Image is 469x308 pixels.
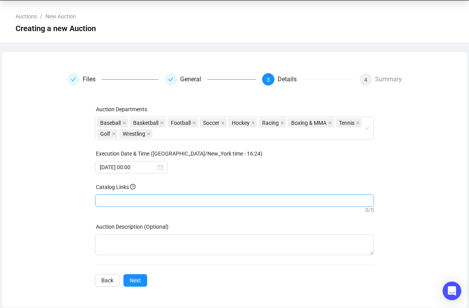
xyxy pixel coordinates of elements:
span: Wrestling [119,129,153,138]
span: Creating a new Auction [16,22,96,35]
span: Basketball [133,119,158,127]
label: Execution Date & Time (America/New_York time - 16:24) [96,150,262,157]
li: / [40,12,42,21]
div: 4Summary [360,73,402,86]
span: Tennis [335,118,362,128]
span: Golf [100,129,110,138]
span: 4 [364,77,367,83]
span: Racing [259,118,286,128]
span: Racing [262,119,279,127]
label: Auction Description (Optional) [96,224,168,230]
span: Baseball [100,119,121,127]
span: close [356,121,360,125]
span: Hockey [232,119,250,127]
span: close [122,121,126,125]
span: Back [101,276,113,285]
span: Next [130,276,141,285]
span: check [168,77,174,82]
div: Details [278,73,303,86]
span: close [251,121,255,125]
div: 0 / 5 [95,207,374,213]
span: 3 [267,77,270,83]
span: Tennis [339,119,354,127]
button: Next [123,274,147,287]
span: close [221,121,225,125]
span: Soccer [203,119,219,127]
span: Football [167,118,198,128]
span: Hockey [228,118,257,128]
button: Back [95,274,120,287]
span: Basketball [130,118,166,128]
span: close [147,132,151,136]
span: close [112,132,116,136]
span: close [328,121,332,125]
span: close [280,121,284,125]
div: Summary [375,73,402,86]
div: Open Intercom Messenger [443,282,461,300]
label: Auction Departments [96,106,147,112]
span: Soccer [200,118,227,128]
a: Auctions [14,12,38,21]
div: Files [83,73,102,86]
span: Boxing & MMA [288,118,334,128]
span: Boxing & MMA [291,119,327,127]
span: Golf [97,129,118,138]
div: General [180,73,207,86]
div: 3Details [262,73,353,86]
span: Baseball [97,118,128,128]
span: question-circle [130,184,135,189]
input: Select date [100,163,156,171]
span: Catalog Links [96,184,135,190]
a: New Auction [44,12,78,21]
span: check [71,77,76,82]
span: close [192,121,196,125]
span: Wrestling [123,129,145,138]
div: General [165,73,256,86]
span: Football [171,119,191,127]
div: Files [67,73,158,86]
span: close [160,121,164,125]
